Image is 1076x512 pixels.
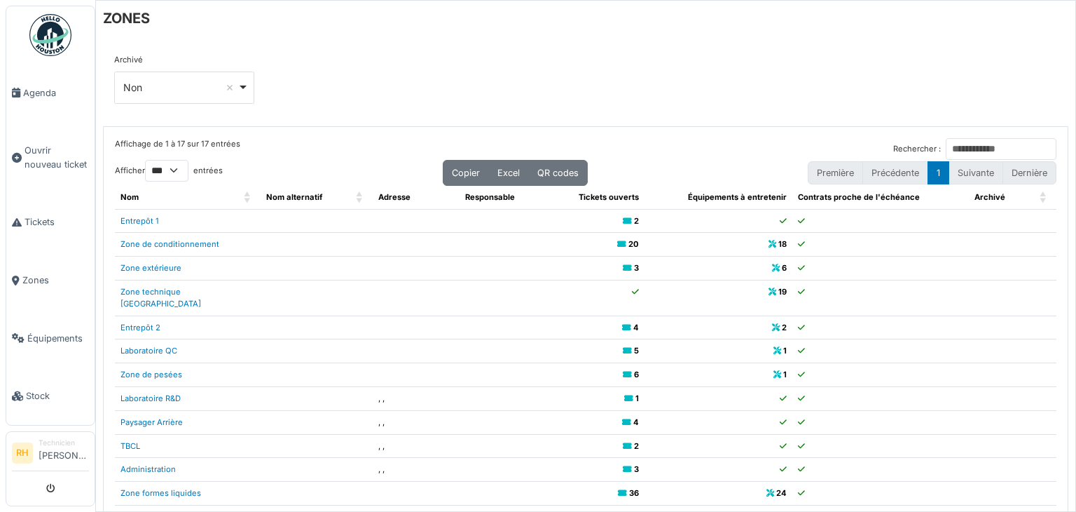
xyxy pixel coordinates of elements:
a: Tickets [6,194,95,252]
span: Zones [22,274,89,287]
b: 6 [782,263,787,273]
a: Agenda [6,64,95,122]
a: Zone de pesées [120,370,182,379]
b: 3 [634,464,639,474]
span: Nom: Activate to sort [244,186,252,209]
b: 2 [634,216,639,226]
span: Agenda [23,86,89,100]
a: Entrepôt 1 [120,216,159,226]
span: Responsable [465,192,515,202]
button: Remove item: 'false' [223,81,237,95]
b: 1 [783,370,787,379]
a: TBCL [120,441,140,451]
a: Zone extérieure [120,263,181,273]
button: Excel [488,160,529,186]
span: Nom alternatif: Activate to sort [356,186,364,209]
td: , , [373,386,460,410]
b: 4 [633,417,639,427]
a: Équipements [6,309,95,368]
button: Copier [443,160,489,186]
b: 19 [778,287,787,297]
button: QR codes [528,160,588,186]
a: Laboratoire R&D [120,393,181,403]
span: Contrats proche de l'échéance [798,192,920,202]
span: Équipements [27,332,89,345]
span: Tickets ouverts [579,192,639,202]
b: 20 [628,239,639,249]
b: 2 [782,323,787,332]
div: Technicien [39,438,89,448]
span: QR codes [537,168,579,178]
b: 3 [634,263,639,273]
b: 6 [634,370,639,379]
b: 1 [783,346,787,356]
div: Affichage de 1 à 17 sur 17 entrées [115,138,240,160]
li: [PERSON_NAME] [39,438,89,468]
b: 18 [778,239,787,249]
a: Zone formes liquides [120,488,201,498]
img: Badge_color-CXgf-gQk.svg [29,14,71,56]
label: Afficher entrées [115,160,223,182]
a: Ouvrir nouveau ticket [6,122,95,194]
span: Stock [26,389,89,403]
a: Laboratoire QC [120,346,177,356]
a: RH Technicien[PERSON_NAME] [12,438,89,471]
span: Équipements à entretenir [688,192,787,202]
span: Nom [120,192,139,202]
b: 1 [635,393,639,403]
span: Ouvrir nouveau ticket [25,144,89,170]
td: , , [373,434,460,458]
span: Excel [497,168,520,178]
a: Administration [120,464,176,474]
a: Entrepôt 2 [120,323,160,332]
span: Copier [452,168,480,178]
b: 24 [776,488,787,498]
b: 36 [629,488,639,498]
label: Rechercher : [893,143,941,155]
a: Paysager Arrière [120,417,183,427]
nav: pagination [808,161,1056,184]
span: Archivé: Activate to sort [1040,186,1048,209]
a: Stock [6,368,95,426]
li: RH [12,443,33,464]
h6: ZONES [103,10,150,27]
a: Zone technique [GEOGRAPHIC_DATA] [120,287,201,309]
td: , , [373,410,460,434]
span: Archivé [974,192,1005,202]
select: Afficherentrées [145,160,188,182]
span: Adresse [378,192,411,202]
span: Tickets [25,215,89,229]
label: Archivé [114,54,143,66]
a: Zones [6,251,95,309]
div: Non [123,80,237,95]
td: , , [373,458,460,482]
a: Zone de conditionnement [120,239,219,249]
b: 5 [634,346,639,356]
b: 4 [633,323,639,332]
button: 1 [927,161,949,184]
b: 2 [634,441,639,451]
span: Nom alternatif [266,192,322,202]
